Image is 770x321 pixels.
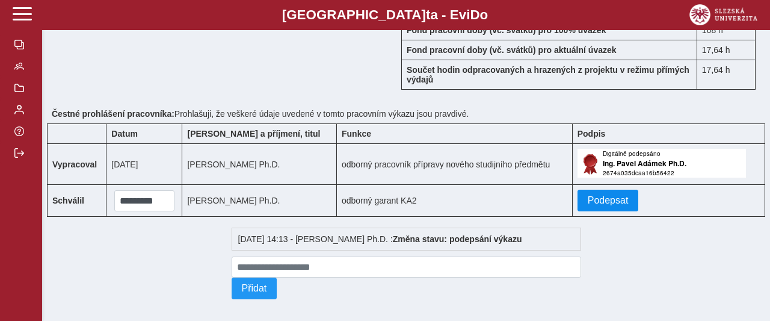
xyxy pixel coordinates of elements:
b: Součet hodin odpracovaných a hrazených z projektu v režimu přímých výdajů [407,65,689,84]
button: Podepsat [577,190,639,211]
button: Přidat [232,278,277,299]
div: 17,64 h [697,60,756,90]
span: Podepsat [588,195,629,206]
div: Prohlašuji, že veškeré údaje uvedené v tomto pracovním výkazu jsou pravdivé. [47,104,765,123]
span: t [426,7,430,22]
b: Fond pracovní doby (vč. svátků) pro aktuální úvazek [407,45,617,55]
td: odborný garant KA2 [337,185,573,217]
b: Datum [111,129,138,139]
b: Funkce [342,129,371,139]
div: 17,64 h [697,40,756,60]
b: [PERSON_NAME] a příjmení, titul [187,129,320,139]
img: Digitálně podepsáno uživatelem [577,149,746,178]
b: [GEOGRAPHIC_DATA] a - Evi [36,7,734,23]
img: logo_web_su.png [689,4,757,25]
b: Vypracoval [52,160,97,169]
span: o [480,7,488,22]
b: Fond pracovní doby (vč. svátků) pro 100% úvazek [407,25,606,35]
b: Změna stavu: podepsání výkazu [393,234,522,244]
b: Čestné prohlášení pracovníka: [52,109,174,119]
span: Přidat [242,283,267,294]
b: Schválil [52,196,84,205]
span: [DATE] [111,160,138,169]
b: Podpis [577,129,606,139]
td: [PERSON_NAME] Ph.D. [182,144,337,185]
td: [PERSON_NAME] Ph.D. [182,185,337,217]
div: [DATE] 14:13 - [PERSON_NAME] Ph.D. : [232,228,581,251]
span: D [470,7,479,22]
td: odborný pracovník přípravy nového studijního předmětu [337,144,573,185]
